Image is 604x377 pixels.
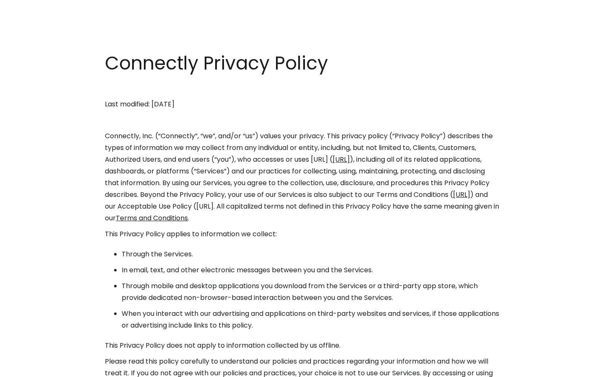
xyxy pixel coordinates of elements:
[105,50,499,76] h1: Connectly Privacy Policy
[105,114,499,126] p: ‍
[105,98,499,110] p: Last modified: [DATE]
[122,264,499,276] li: In email, text, and other electronic messages between you and the Services.
[122,248,499,260] li: Through the Services.
[105,340,499,351] p: This Privacy Policy does not apply to information collected by us offline.
[105,228,499,240] p: This Privacy Policy applies to information we collect:
[333,155,350,164] a: [URL]
[8,362,50,374] aside: Language selected: English
[122,280,499,304] li: Through mobile and desktop applications you download from the Services or a third-party app store...
[116,213,188,223] a: Terms and Conditions
[122,308,499,331] li: When you interact with our advertising and applications on third-party websites and services, if ...
[17,362,50,374] ul: Language list
[105,130,499,224] p: Connectly, Inc. (“Connectly”, “we”, and/or “us”) values your privacy. This privacy policy (“Priva...
[453,190,470,199] a: [URL]
[105,83,499,94] p: ‍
